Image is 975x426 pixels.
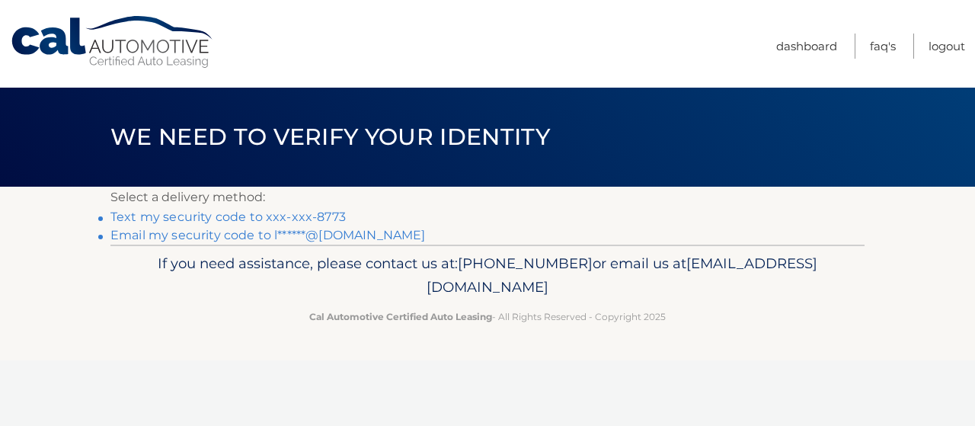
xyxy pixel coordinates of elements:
[110,210,346,224] a: Text my security code to xxx-xxx-8773
[309,311,492,322] strong: Cal Automotive Certified Auto Leasing
[870,34,896,59] a: FAQ's
[929,34,965,59] a: Logout
[120,309,855,325] p: - All Rights Reserved - Copyright 2025
[458,255,593,272] span: [PHONE_NUMBER]
[776,34,837,59] a: Dashboard
[110,123,550,151] span: We need to verify your identity
[10,15,216,69] a: Cal Automotive
[110,228,426,242] a: Email my security code to l******@[DOMAIN_NAME]
[110,187,865,208] p: Select a delivery method:
[120,251,855,300] p: If you need assistance, please contact us at: or email us at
